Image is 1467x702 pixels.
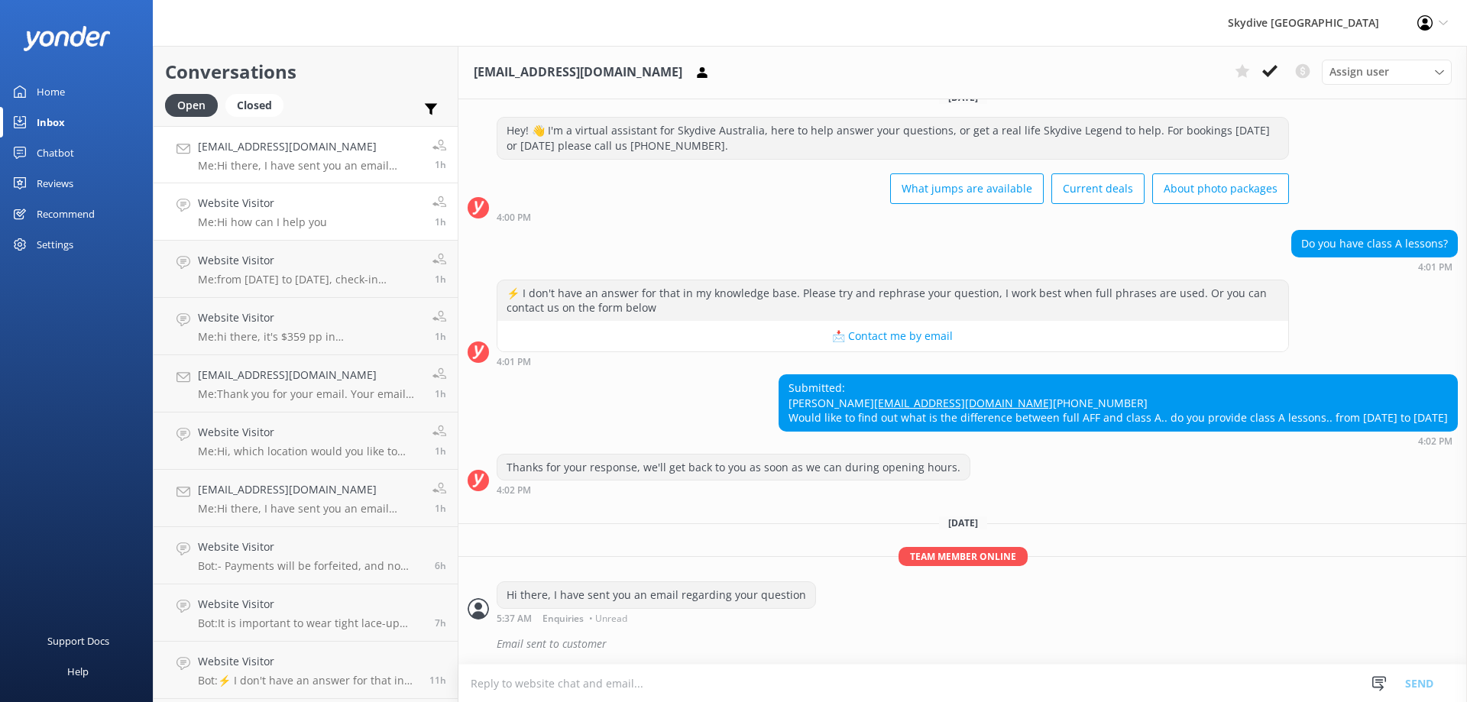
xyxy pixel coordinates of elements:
[165,94,218,117] div: Open
[198,387,421,401] p: Me: Thank you for your email. Your email has been forwarded on to the appropriate department. We ...
[1292,231,1457,257] div: Do you have class A lessons?
[37,107,65,137] div: Inbox
[37,229,73,260] div: Settings
[899,547,1028,566] span: Team member online
[198,616,423,630] p: Bot: It is important to wear tight lace-up shoes like sneakers or joggers. Avoid anything too big...
[198,424,421,441] h4: Website Visitor
[37,199,95,229] div: Recommend
[429,674,446,687] span: Oct 10 2025 07:18pm (UTC +10:00) Australia/Brisbane
[497,280,1288,321] div: ⚡ I don't have an answer for that in my knowledge base. Please try and rephrase your question, I ...
[497,582,815,608] div: Hi there, I have sent you an email regarding your question
[23,26,111,51] img: yonder-white-logo.png
[154,183,458,241] a: Website VisitorMe:Hi how can I help you1h
[874,396,1053,410] a: [EMAIL_ADDRESS][DOMAIN_NAME]
[165,96,225,113] a: Open
[779,435,1458,446] div: Oct 10 2025 04:02pm (UTC +10:00) Australia/Brisbane
[497,484,970,495] div: Oct 10 2025 04:02pm (UTC +10:00) Australia/Brisbane
[198,502,421,516] p: Me: Hi there, I have sent you an email regarding your question
[165,57,446,86] h2: Conversations
[37,137,74,168] div: Chatbot
[435,445,446,458] span: Oct 11 2025 05:15am (UTC +10:00) Australia/Brisbane
[154,412,458,470] a: Website VisitorMe:Hi, which location would you like to check?1h
[939,516,987,529] span: [DATE]
[225,94,283,117] div: Closed
[67,656,89,687] div: Help
[1152,173,1289,204] button: About photo packages
[497,321,1288,351] button: 📩 Contact me by email
[198,445,421,458] p: Me: Hi, which location would you like to check?
[497,455,970,480] div: Thanks for your response, we'll get back to you as soon as we can during opening hours.
[198,215,327,229] p: Me: Hi how can I help you
[225,96,291,113] a: Closed
[497,486,531,495] strong: 4:02 PM
[497,118,1288,158] div: Hey! 👋 I'm a virtual assistant for Skydive Australia, here to help answer your questions, or get ...
[37,168,73,199] div: Reviews
[1051,173,1145,204] button: Current deals
[154,126,458,183] a: [EMAIL_ADDRESS][DOMAIN_NAME]Me:Hi there, I have sent you an email regarding your question1h
[497,631,1458,657] div: Email sent to customer
[154,642,458,699] a: Website VisitorBot:⚡ I don't have an answer for that in my knowledge base. Please try and rephras...
[779,375,1457,431] div: Submitted: [PERSON_NAME] [PHONE_NUMBER] Would like to find out what is the difference between ful...
[435,387,446,400] span: Oct 11 2025 05:26am (UTC +10:00) Australia/Brisbane
[198,596,423,613] h4: Website Visitor
[154,527,458,584] a: Website VisitorBot:- Payments will be forfeited, and no refunds will be given to a customer who f...
[1291,261,1458,272] div: Oct 10 2025 04:01pm (UTC +10:00) Australia/Brisbane
[154,355,458,412] a: [EMAIL_ADDRESS][DOMAIN_NAME]Me:Thank you for your email. Your email has been forwarded on to the ...
[1322,60,1452,84] div: Assign User
[435,215,446,228] span: Oct 11 2025 05:36am (UTC +10:00) Australia/Brisbane
[542,614,584,623] span: Enquiries
[198,195,327,212] h4: Website Visitor
[474,63,682,82] h3: [EMAIL_ADDRESS][DOMAIN_NAME]
[435,158,446,171] span: Oct 11 2025 05:37am (UTC +10:00) Australia/Brisbane
[435,502,446,515] span: Oct 11 2025 05:15am (UTC +10:00) Australia/Brisbane
[1418,437,1452,446] strong: 4:02 PM
[198,252,421,269] h4: Website Visitor
[198,273,421,286] p: Me: from [DATE] to [DATE], check-in location will be Shellharbour Airport [STREET_ADDRESS] ([GEOG...
[198,138,421,155] h4: [EMAIL_ADDRESS][DOMAIN_NAME]
[154,584,458,642] a: Website VisitorBot:It is important to wear tight lace-up shoes like sneakers or joggers. Avoid an...
[198,309,421,326] h4: Website Visitor
[47,626,109,656] div: Support Docs
[198,559,423,573] p: Bot: - Payments will be forfeited, and no refunds will be given to a customer who fails to go thr...
[37,76,65,107] div: Home
[435,273,446,286] span: Oct 11 2025 05:28am (UTC +10:00) Australia/Brisbane
[890,173,1044,204] button: What jumps are available
[198,674,418,687] p: Bot: ⚡ I don't have an answer for that in my knowledge base. Please try and rephrase your questio...
[497,613,816,623] div: Oct 11 2025 05:37am (UTC +10:00) Australia/Brisbane
[497,614,532,623] strong: 5:37 AM
[198,330,421,344] p: Me: hi there, it's $359 pp in [GEOGRAPHIC_DATA]
[435,559,446,572] span: Oct 11 2025 12:48am (UTC +10:00) Australia/Brisbane
[497,213,531,222] strong: 4:00 PM
[497,212,1289,222] div: Oct 10 2025 04:00pm (UTC +10:00) Australia/Brisbane
[154,298,458,355] a: Website VisitorMe:hi there, it's $359 pp in [GEOGRAPHIC_DATA]1h
[589,614,627,623] span: • Unread
[468,631,1458,657] div: 2025-10-10T19:40:20.778
[497,356,1289,367] div: Oct 10 2025 04:01pm (UTC +10:00) Australia/Brisbane
[198,367,421,383] h4: [EMAIL_ADDRESS][DOMAIN_NAME]
[1329,63,1389,80] span: Assign user
[435,330,446,343] span: Oct 11 2025 05:27am (UTC +10:00) Australia/Brisbane
[198,539,423,555] h4: Website Visitor
[154,470,458,527] a: [EMAIL_ADDRESS][DOMAIN_NAME]Me:Hi there, I have sent you an email regarding your question1h
[198,653,418,670] h4: Website Visitor
[154,241,458,298] a: Website VisitorMe:from [DATE] to [DATE], check-in location will be Shellharbour Airport [STREET_A...
[198,481,421,498] h4: [EMAIL_ADDRESS][DOMAIN_NAME]
[1418,263,1452,272] strong: 4:01 PM
[497,357,531,367] strong: 4:01 PM
[198,159,421,173] p: Me: Hi there, I have sent you an email regarding your question
[435,616,446,629] span: Oct 10 2025 10:53pm (UTC +10:00) Australia/Brisbane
